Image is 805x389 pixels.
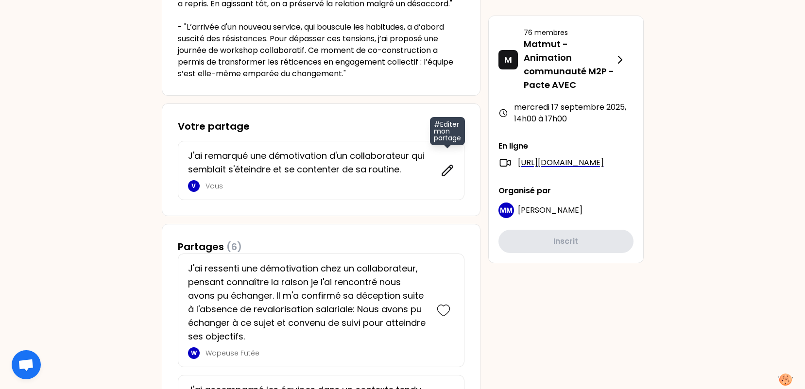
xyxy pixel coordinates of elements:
div: mercredi 17 septembre 2025 , 14h00 à 17h00 [498,101,634,125]
h3: Votre partage [178,119,464,133]
p: W [191,349,197,357]
p: Matmut - Animation communauté M2P - Pacte AVEC [524,37,614,92]
div: Ouvrir le chat [12,350,41,379]
p: Vous [206,181,435,191]
p: Organisé par [498,185,634,197]
span: [PERSON_NAME] [518,204,582,216]
p: J'ai remarqué une démotivation d'un collaborateur qui semblait s'éteindre et se contenter de sa r... [188,149,435,176]
p: Wapeuse Futée [206,348,427,358]
p: 76 membres [524,28,614,37]
span: (6) [226,240,242,254]
span: #Editer mon partage [430,117,465,145]
button: Inscrit [498,230,634,253]
p: M [504,53,512,67]
p: J'ai ressenti une démotivation chez un collaborateur, pensant connaître la raison je l'ai rencont... [188,262,427,343]
p: MM [500,205,513,215]
h3: Partages [178,240,242,254]
p: En ligne [498,140,634,152]
p: V [191,182,196,190]
a: [URL][DOMAIN_NAME] [518,157,604,169]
